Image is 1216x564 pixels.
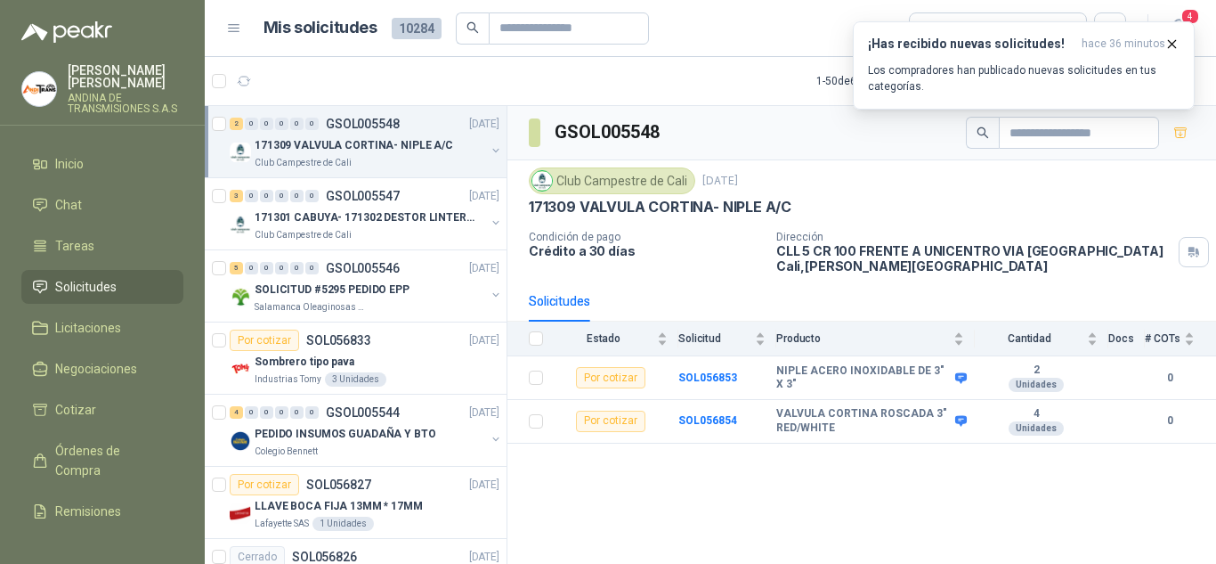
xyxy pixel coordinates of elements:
img: Logo peakr [21,21,112,43]
p: GSOL005546 [326,262,400,274]
span: Solicitud [678,332,751,345]
p: Crédito a 30 días [529,243,762,258]
p: GSOL005547 [326,190,400,202]
img: Company Logo [230,503,251,524]
p: PEDIDO INSUMOS GUADAÑA Y BTO [255,426,436,443]
a: SOL056853 [678,372,737,384]
div: 0 [290,262,304,274]
div: Club Campestre de Cali [529,168,695,194]
p: SOLICITUD #5295 PEDIDO EPP [255,282,409,298]
span: Cantidad [975,332,1083,345]
div: 3 Unidades [325,372,386,387]
span: Órdenes de Compra [55,441,166,480]
div: 0 [305,262,319,274]
p: [DATE] [469,188,499,205]
div: 4 [230,406,243,419]
div: 5 [230,262,243,274]
span: Solicitudes [55,277,117,297]
p: SOL056833 [306,334,371,347]
div: 2 [230,118,243,130]
a: 5 0 0 0 0 0 GSOL005546[DATE] Company LogoSOLICITUD #5295 PEDIDO EPPSalamanca Oleaginosas SAS [230,257,503,315]
th: Cantidad [975,322,1108,356]
a: Chat [21,188,183,222]
div: 0 [245,406,258,419]
div: 0 [260,262,273,274]
a: Negociaciones [21,352,183,386]
a: Cotizar [21,393,183,427]
p: [DATE] [469,116,499,133]
div: 0 [245,262,258,274]
a: 3 0 0 0 0 0 GSOL005547[DATE] Company Logo171301 CABUYA- 171302 DESTOR LINTER- 171305 PINZAClub Ca... [230,185,503,242]
div: 1 Unidades [312,517,374,531]
a: Licitaciones [21,311,183,345]
b: NIPLE ACERO INOXIDABLE DE 3" X 3" [776,364,951,392]
p: GSOL005544 [326,406,400,419]
p: CLL 5 CR 100 FRENTE A UNICENTRO VIA [GEOGRAPHIC_DATA] Cali , [PERSON_NAME][GEOGRAPHIC_DATA] [776,243,1171,274]
b: 0 [1145,370,1195,387]
div: 0 [305,406,319,419]
div: Por cotizar [230,474,299,495]
a: Solicitudes [21,270,183,304]
p: Lafayette SAS [255,517,309,531]
img: Company Logo [230,142,251,163]
div: Todas [920,19,958,38]
span: Cotizar [55,400,96,420]
div: 0 [260,118,273,130]
div: Por cotizar [576,367,645,388]
th: Producto [776,322,975,356]
th: # COTs [1145,322,1216,356]
div: 0 [275,406,288,419]
div: Por cotizar [230,330,299,351]
img: Company Logo [230,430,251,452]
h1: Mis solicitudes [263,15,377,41]
th: Estado [554,322,678,356]
p: [DATE] [469,477,499,494]
th: Docs [1108,322,1145,356]
div: 0 [275,118,288,130]
p: Club Campestre de Cali [255,156,352,170]
img: Company Logo [230,358,251,380]
h3: GSOL005548 [555,119,662,146]
span: 4 [1180,8,1200,25]
div: 0 [290,406,304,419]
a: SOL056854 [678,414,737,427]
p: GSOL005548 [326,118,400,130]
div: Unidades [1009,378,1064,392]
div: 0 [305,118,319,130]
h3: ¡Has recibido nuevas solicitudes! [868,37,1074,52]
img: Company Logo [230,286,251,307]
a: 2 0 0 0 0 0 GSOL005548[DATE] Company Logo171309 VALVULA CORTINA- NIPLE A/CClub Campestre de Cali [230,113,503,170]
div: Solicitudes [529,291,590,311]
span: hace 36 minutos [1082,37,1165,52]
p: Salamanca Oleaginosas SAS [255,300,367,315]
b: 2 [975,364,1098,378]
b: 0 [1145,413,1195,429]
span: Chat [55,195,82,215]
a: 4 0 0 0 0 0 GSOL005544[DATE] Company LogoPEDIDO INSUMOS GUADAÑA Y BTOColegio Bennett [230,402,503,459]
span: Producto [776,332,950,345]
img: Company Logo [532,171,552,191]
div: Unidades [1009,421,1064,436]
b: 4 [975,407,1098,421]
div: 3 [230,190,243,202]
img: Company Logo [22,72,56,106]
span: Remisiones [55,502,121,521]
div: 1 - 50 de 6593 [816,67,932,95]
p: SOL056826 [292,551,357,563]
p: Colegio Bennett [255,445,318,459]
p: 171309 VALVULA CORTINA- NIPLE A/C [255,137,453,154]
span: 10284 [392,18,442,39]
span: search [977,127,989,139]
p: Condición de pago [529,231,762,243]
a: Inicio [21,147,183,181]
p: Industrias Tomy [255,372,321,387]
p: SOL056827 [306,478,371,491]
span: Estado [554,332,653,345]
a: Por cotizarSOL056833[DATE] Company LogoSombrero tipo pavaIndustrias Tomy3 Unidades [205,323,507,395]
a: Órdenes de Compra [21,434,183,487]
p: LLAVE BOCA FIJA 13MM * 17MM [255,498,423,515]
div: Por cotizar [576,411,645,432]
button: 4 [1163,12,1195,45]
